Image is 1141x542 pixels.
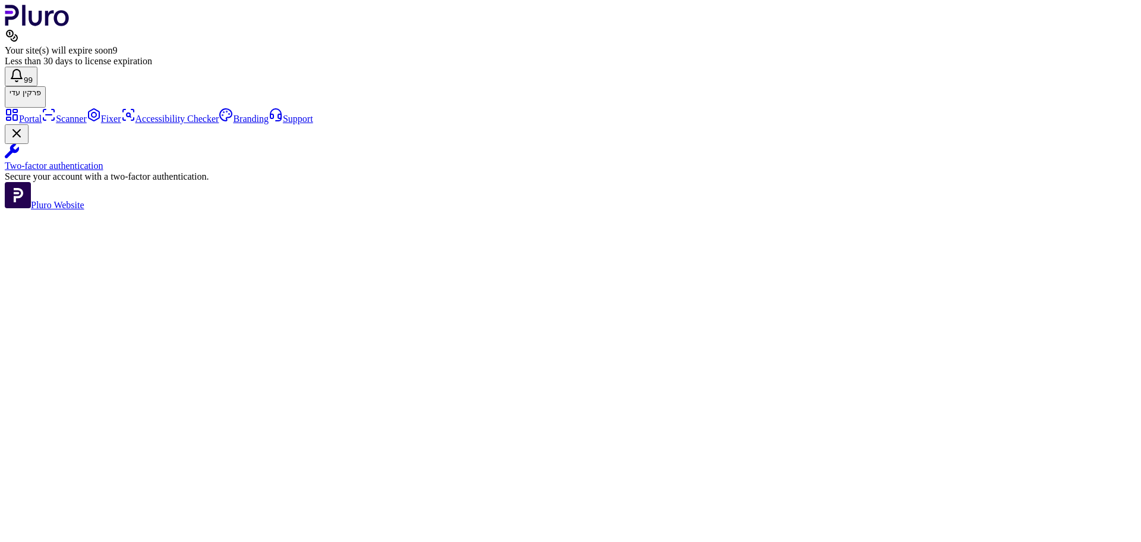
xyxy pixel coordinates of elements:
a: Accessibility Checker [121,114,219,124]
a: Open Pluro Website [5,200,84,210]
a: Scanner [42,114,87,124]
div: Your site(s) will expire soon [5,45,1136,56]
a: Fixer [87,114,121,124]
button: Close Two-factor authentication notification [5,124,29,144]
a: Branding [219,114,269,124]
a: Two-factor authentication [5,144,1136,171]
span: 9 [112,45,117,55]
span: פרקין עדי [10,88,41,97]
button: Open notifications, you have 381 new notifications [5,67,37,86]
a: Logo [5,18,70,28]
div: Two-factor authentication [5,161,1136,171]
aside: Sidebar menu [5,108,1136,211]
div: Secure your account with a two-factor authentication. [5,171,1136,182]
a: Support [269,114,313,124]
div: Less than 30 days to license expiration [5,56,1136,67]
button: פרקין עדיפרקין עדי [5,86,46,108]
span: 99 [24,76,33,84]
a: Portal [5,114,42,124]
